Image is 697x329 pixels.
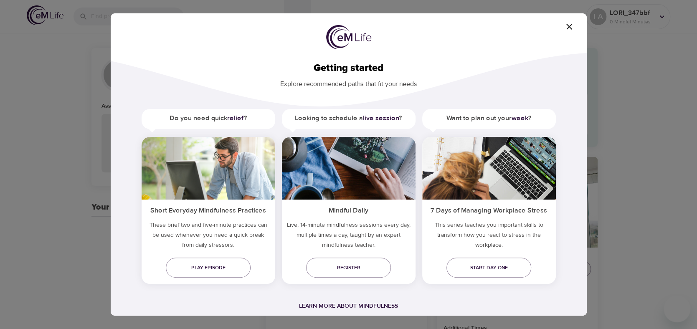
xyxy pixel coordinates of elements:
a: week [512,114,528,122]
a: Learn more about mindfulness [299,302,398,310]
p: Live, 14-minute mindfulness sessions every day, multiple times a day, taught by an expert mindful... [282,220,416,253]
span: Start day one [453,263,525,272]
a: Start day one [446,258,531,278]
img: ims [422,137,556,200]
p: Explore recommended paths that fit your needs [124,74,573,89]
a: relief [227,114,244,122]
h5: These brief two and five-minute practices can be used whenever you need a quick break from daily ... [142,220,275,253]
h5: Do you need quick ? [142,109,275,128]
img: logo [326,25,371,49]
span: Play episode [172,263,244,272]
img: ims [142,137,275,200]
a: live session [363,114,399,122]
a: Register [306,258,391,278]
h5: Looking to schedule a ? [282,109,416,128]
a: Play episode [166,258,251,278]
h5: Mindful Daily [282,200,416,220]
h2: Getting started [124,62,573,74]
h5: Short Everyday Mindfulness Practices [142,200,275,220]
span: Register [313,263,384,272]
p: This series teaches you important skills to transform how you react to stress in the workplace. [422,220,556,253]
img: ims [282,137,416,200]
h5: 7 Days of Managing Workplace Stress [422,200,556,220]
h5: Want to plan out your ? [422,109,556,128]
